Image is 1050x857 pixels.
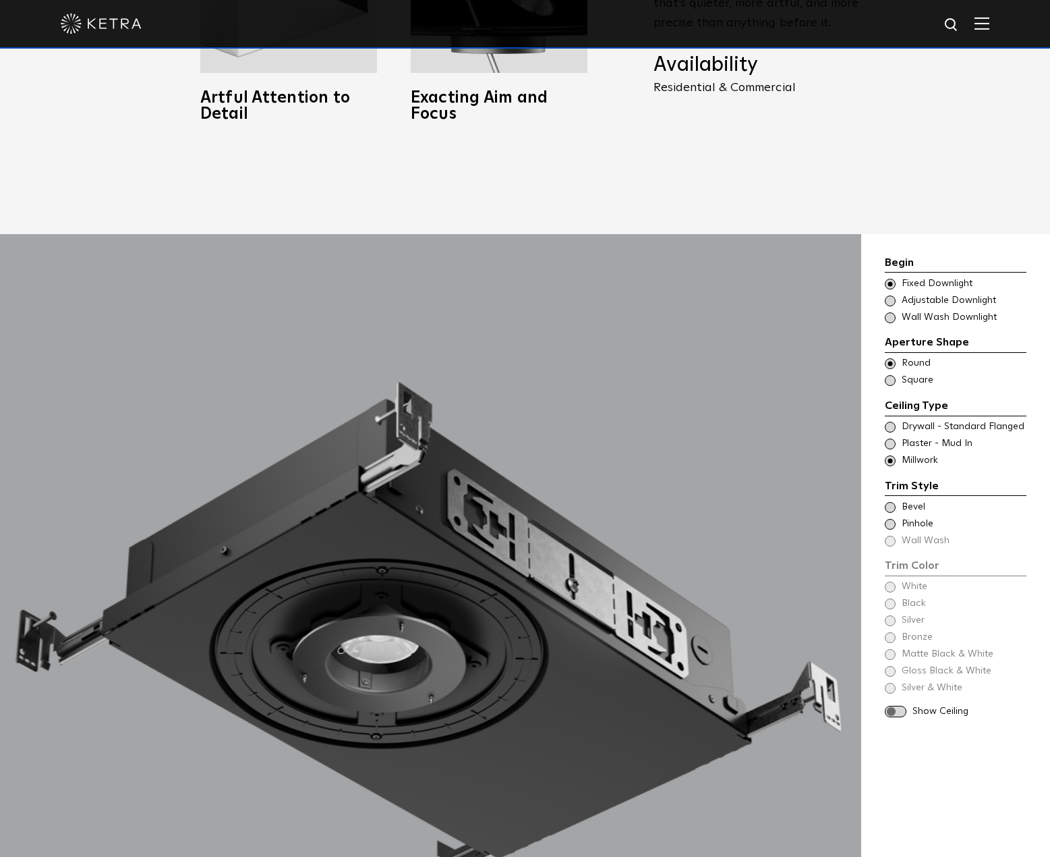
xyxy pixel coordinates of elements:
[974,17,989,30] img: Hamburger%20Nav.svg
[912,705,1026,719] span: Show Ceiling
[902,277,1025,291] span: Fixed Downlight
[943,17,960,34] img: search icon
[902,420,1025,434] span: Drywall - Standard Flanged
[411,90,587,122] h3: Exacting Aim and Focus
[902,294,1025,308] span: Adjustable Downlight
[902,437,1025,451] span: Plaster - Mud In
[653,53,863,78] h4: Availability
[902,518,1025,531] span: Pinhole
[902,374,1025,387] span: Square
[885,254,1026,273] div: Begin
[200,90,377,122] h3: Artful Attention to Detail
[902,357,1025,370] span: Round
[885,334,1026,353] div: Aperture Shape
[902,311,1025,325] span: Wall Wash Downlight
[61,13,142,34] img: ketra-logo-2019-white
[902,501,1025,514] span: Bevel
[653,82,863,94] p: Residential & Commercial
[902,454,1025,468] span: Millwork
[885,397,1026,416] div: Ceiling Type
[885,478,1026,497] div: Trim Style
